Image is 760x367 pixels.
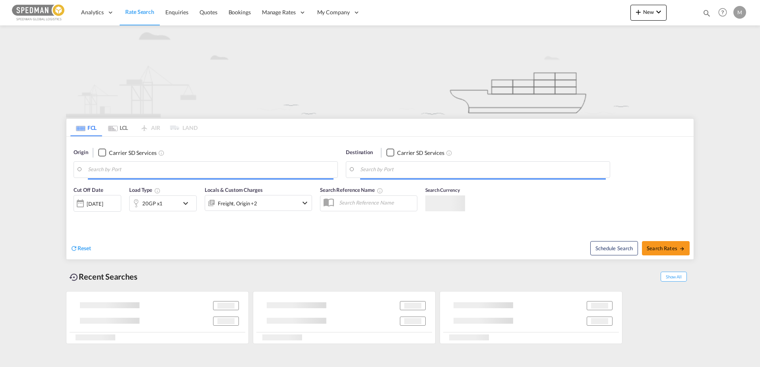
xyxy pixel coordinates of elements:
md-icon: icon-plus 400-fg [634,7,643,17]
span: Bookings [229,9,251,15]
span: Show All [661,272,687,282]
div: 20GP x1 [142,198,163,209]
div: M [733,6,746,19]
md-datepicker: Select [74,211,79,222]
md-checkbox: Checkbox No Ink [98,149,156,157]
div: [DATE] [87,200,103,207]
md-tab-item: FCL [70,119,102,136]
span: Manage Rates [262,8,296,16]
img: c12ca350ff1b11efb6b291369744d907.png [12,4,66,21]
div: Carrier SD Services [397,149,444,157]
span: Search Reference Name [320,187,383,193]
span: Cut Off Date [74,187,103,193]
md-icon: Your search will be saved by the below given name [377,187,383,194]
span: Search Rates [647,245,685,251]
md-checkbox: Checkbox No Ink [386,149,444,157]
button: Note: By default Schedule search will only considerorigin ports, destination ports and cut off da... [590,241,638,255]
md-icon: icon-magnify [702,9,711,17]
span: Destination [346,149,373,156]
md-pagination-wrapper: Use the left and right arrow keys to navigate between tabs [70,119,198,136]
div: icon-refreshReset [70,244,91,253]
div: Freight Origin Destination Dock Stuffing [218,198,257,209]
span: Reset [78,245,91,251]
span: Locals & Custom Charges [205,187,263,193]
input: Search Reference Name [335,197,417,209]
span: My Company [317,8,350,16]
md-icon: icon-chevron-down [181,199,194,208]
span: New [634,9,663,15]
span: Analytics [81,8,104,16]
md-icon: icon-chevron-down [300,198,310,208]
span: Quotes [200,9,217,15]
input: Search by Port [360,164,606,176]
md-icon: icon-backup-restore [69,272,79,282]
span: Help [716,6,729,19]
div: Recent Searches [66,268,141,286]
md-icon: Unchecked: Search for CY (Container Yard) services for all selected carriers.Checked : Search for... [158,150,165,156]
input: Search by Port [88,164,333,176]
span: Enquiries [165,9,188,15]
div: Carrier SD Services [109,149,156,157]
span: Search Currency [425,187,460,193]
button: icon-plus 400-fgNewicon-chevron-down [630,5,667,21]
div: Freight Origin Destination Dock Stuffingicon-chevron-down [205,195,312,211]
md-icon: Select multiple loads to view rates [154,187,161,194]
md-tab-item: LCL [102,119,134,136]
md-icon: icon-arrow-right [679,246,685,251]
div: [DATE] [74,195,121,212]
img: new-FCL.png [66,25,694,118]
button: Search Ratesicon-arrow-right [642,241,690,255]
span: Rate Search [125,8,154,15]
div: icon-magnify [702,9,711,21]
md-icon: icon-chevron-down [654,7,663,17]
div: Origin Checkbox No InkUnchecked: Search for CY (Container Yard) services for all selected carrier... [66,137,694,259]
md-icon: icon-refresh [70,245,78,252]
md-icon: Unchecked: Search for CY (Container Yard) services for all selected carriers.Checked : Search for... [446,150,452,156]
span: Load Type [129,187,161,193]
div: Help [716,6,733,20]
div: 20GP x1icon-chevron-down [129,195,197,211]
span: Origin [74,149,88,156]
